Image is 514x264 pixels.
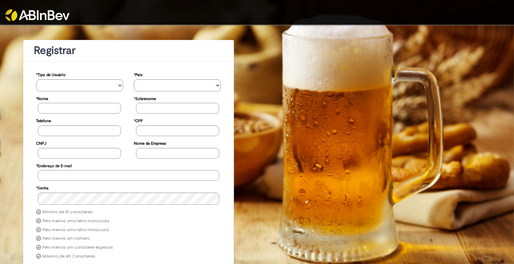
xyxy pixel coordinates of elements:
label: Pelo menos um caractere especial. [42,245,114,250]
label: Pelo menos uma letra minúscula. [42,227,110,233]
label: Mínimo de 10 caracteres. [42,209,94,215]
label: Nome da Empresa [134,138,166,148]
label: Máximo de 40 Caracteres. [42,254,96,259]
label: Senha [36,182,49,193]
label: Sobrenome [134,93,156,103]
label: Pelo menos uma letra maiúscula. [42,218,110,224]
label: Telefone [36,115,51,125]
label: Tipo de Usuário [36,69,66,79]
img: ABInbev-white.png [5,9,70,21]
label: CNPJ [36,138,46,148]
label: País [134,69,142,79]
h1: Registrar [34,45,223,56]
label: Endereço de E-mail [36,160,72,170]
label: CPF [134,115,143,125]
label: Pelo menos um número. [42,236,90,241]
label: Nome [36,93,48,103]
